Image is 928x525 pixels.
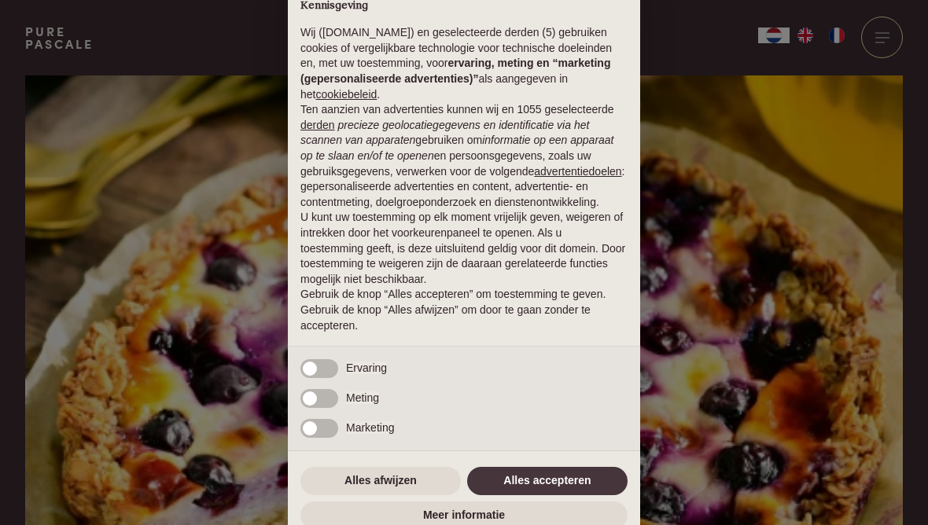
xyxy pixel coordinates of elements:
p: Wij ([DOMAIN_NAME]) en geselecteerde derden (5) gebruiken cookies of vergelijkbare technologie vo... [300,25,628,102]
p: Gebruik de knop “Alles accepteren” om toestemming te geven. Gebruik de knop “Alles afwijzen” om d... [300,287,628,333]
a: cookiebeleid [315,88,377,101]
span: Ervaring [346,362,387,374]
strong: ervaring, meting en “marketing (gepersonaliseerde advertenties)” [300,57,610,85]
button: Alles accepteren [467,467,628,495]
em: informatie op een apparaat op te slaan en/of te openen [300,134,614,162]
span: Marketing [346,421,394,434]
p: U kunt uw toestemming op elk moment vrijelijk geven, weigeren of intrekken door het voorkeurenpan... [300,210,628,287]
button: derden [300,118,335,134]
p: Ten aanzien van advertenties kunnen wij en 1055 geselecteerde gebruiken om en persoonsgegevens, z... [300,102,628,210]
button: advertentiedoelen [534,164,621,180]
em: precieze geolocatiegegevens en identificatie via het scannen van apparaten [300,119,589,147]
span: Meting [346,391,379,404]
button: Alles afwijzen [300,467,461,495]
